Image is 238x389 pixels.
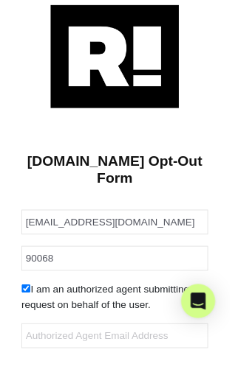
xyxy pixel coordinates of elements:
h1: [DOMAIN_NAME] Opt-Out Form [22,158,216,193]
div: Open Intercom Messenger [188,295,223,330]
div: I am an authorized agent submitting the request on behalf of the user. [11,292,227,323]
input: Zipcode [22,255,216,281]
input: Email Address [22,217,216,243]
img: Retention.com [52,5,186,112]
input: Authorized Agent Email Address [22,335,216,361]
